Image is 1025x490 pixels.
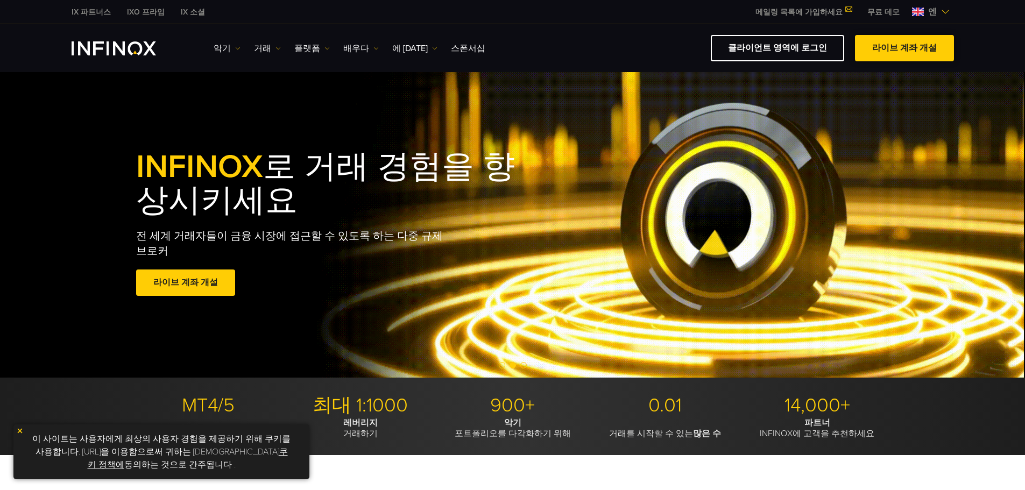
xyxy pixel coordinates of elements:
a: 인피녹스 [173,6,213,18]
font: 거래 [254,43,271,54]
font: 배우다 [343,43,369,54]
font: 900+ [490,394,535,417]
font: INFINOX [136,147,263,186]
font: IXO 프라임 [127,8,165,17]
a: 메일링 목록에 가입하세요 [747,8,859,17]
a: 인피녹스 [63,6,119,18]
font: 엔 [928,6,937,17]
a: 악기 [214,42,241,55]
font: 포트폴리오를 다각화하기 위해 [455,428,571,439]
a: INFINOX 로고 [72,41,181,55]
a: 라이브 계좌 개설 [136,269,235,296]
font: IX 소셜 [181,8,205,17]
span: Go to slide 2 [510,362,516,368]
font: 에 [DATE] [392,43,428,54]
a: 인피녹스 메뉴 [859,6,908,18]
font: 0.01 [648,394,682,417]
font: 라이브 계좌 개설 [153,277,218,288]
font: 거래를 시작할 수 있는 [609,428,693,439]
font: 동의하는 것으로 간주됩니다 . [124,459,236,470]
font: 클라이언트 영역에 로그인 [728,42,827,53]
font: 전 세계 거래자들이 금융 시장에 접근할 수 있도록 하는 다중 규제 브로커 [136,230,443,258]
span: Go to slide 1 [499,362,505,368]
font: 많은 수 [693,428,721,439]
font: 악기 [504,417,521,428]
font: 최대 1:1000 [313,394,408,417]
font: 로 거래 경험을 향상시키세요 [136,147,515,220]
font: 이 사이트는 사용자에게 최상의 사용자 경험을 제공하기 위해 쿠키를 사용합니다. [URL]을 이용함으로써 귀하는 [DEMOGRAPHIC_DATA] [32,434,291,457]
a: 배우다 [343,42,379,55]
a: 라이브 계좌 개설 [855,35,954,61]
font: 악기 [214,43,231,54]
font: 거래하기 [343,428,378,439]
font: INFINOX에 고객을 추천하세요 [760,428,874,439]
a: 거래 [254,42,281,55]
a: 인피녹스 [119,6,173,18]
a: 에 [DATE] [392,42,437,55]
font: 플랫폼 [294,43,320,54]
font: MT4/5 [182,394,235,417]
font: 레버리지 [343,417,378,428]
font: 메일링 목록에 가입하세요 [755,8,843,17]
font: 14,000+ [784,394,850,417]
a: 클라이언트 영역에 로그인 [711,35,844,61]
font: 라이브 계좌 개설 [872,42,937,53]
font: 스폰서십 [451,43,485,54]
font: IX 파트너스 [72,8,111,17]
font: 파트너 [804,417,830,428]
img: 노란색 닫기 아이콘 [16,427,24,435]
a: 플랫폼 [294,42,330,55]
a: 스폰서십 [451,42,485,55]
span: Go to slide 3 [520,362,527,368]
font: 무료 데모 [867,8,900,17]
